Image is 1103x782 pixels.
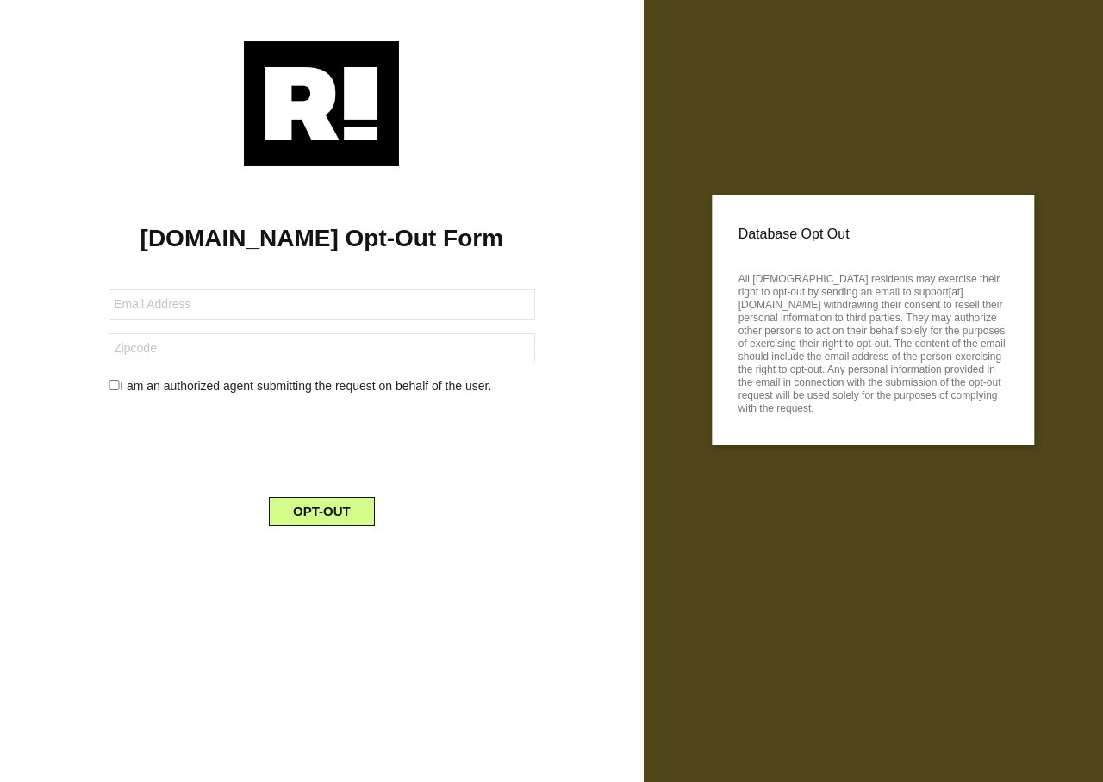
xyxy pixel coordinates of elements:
[109,333,534,363] input: Zipcode
[269,497,375,526] button: OPT-OUT
[738,268,1008,415] p: All [DEMOGRAPHIC_DATA] residents may exercise their right to opt-out by sending an email to suppo...
[96,377,547,395] div: I am an authorized agent submitting the request on behalf of the user.
[26,224,618,253] h1: [DOMAIN_NAME] Opt-Out Form
[109,289,534,320] input: Email Address
[244,41,399,166] img: Retention.com
[190,409,452,476] iframe: reCAPTCHA
[738,221,1008,247] p: Database Opt Out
